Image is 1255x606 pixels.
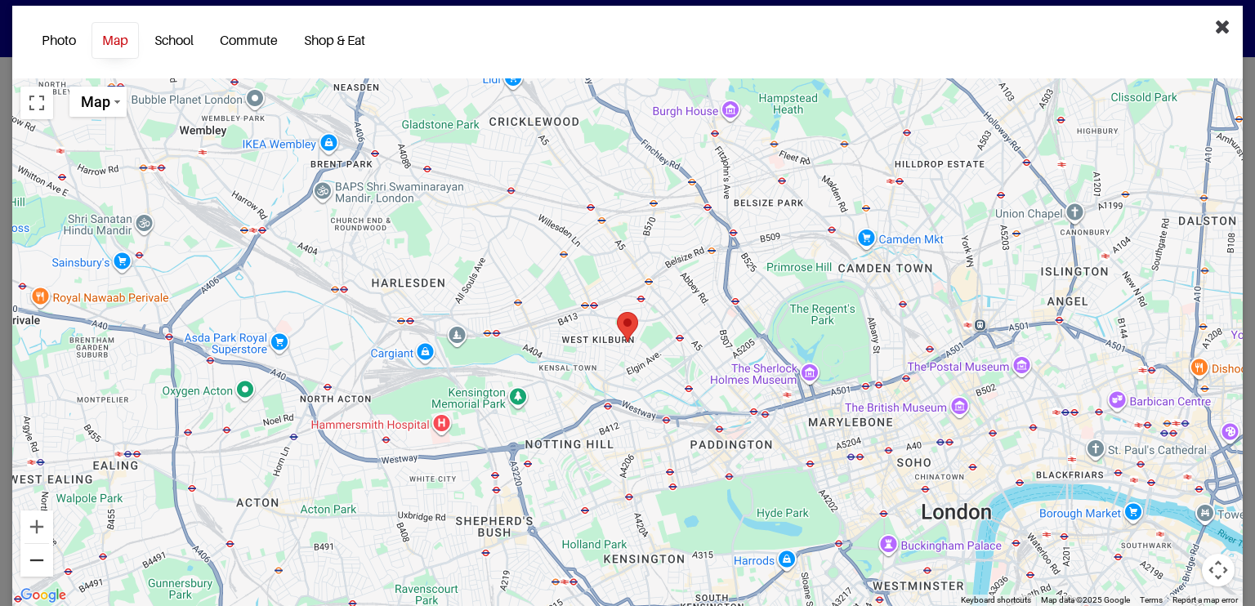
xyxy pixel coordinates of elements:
[1172,595,1238,604] a: Report a map error
[16,585,70,606] a: Open this area in Google Maps (opens a new window)
[1202,6,1243,47] button: Close
[20,87,53,119] button: Toggle fullscreen view
[92,22,139,59] a: Map
[1202,554,1235,586] button: Map camera controls
[209,22,288,59] a: Commute
[144,22,204,59] a: School
[1041,595,1130,604] span: Map data ©2025 Google
[16,585,70,606] img: Google
[20,510,53,543] button: Zoom in
[81,93,110,110] span: Map
[293,22,376,59] a: Shop & Eat
[961,595,1031,606] button: Keyboard shortcuts
[20,544,53,577] button: Zoom out
[1140,595,1163,604] a: Terms (opens in new tab)
[617,312,638,342] div: Click to zoom
[69,87,127,117] button: Change map style
[31,22,87,59] a: Photo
